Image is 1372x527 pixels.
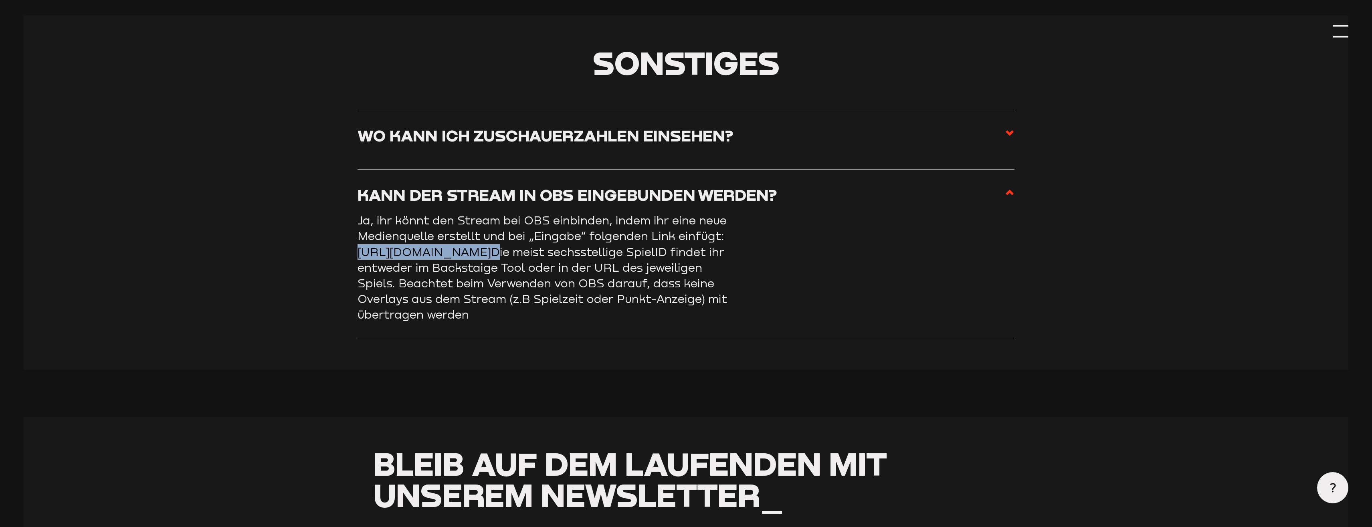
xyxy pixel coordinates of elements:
p: Ja, ihr könnt den Stream bei OBS einbinden, indem ihr eine neue Medienquelle erstellt und bei „Ei... [358,212,738,322]
h3: Wo kann ich Zuschauerzahlen einsehen? [358,126,733,145]
span: Newsletter_ [541,475,784,514]
span: Bleib auf dem Laufenden mit unserem [374,444,887,514]
a: [URL][DOMAIN_NAME] [358,245,491,258]
span: Sonstiges [593,43,780,82]
h3: Kann der Stream in OBS eingebunden werden? [358,185,777,205]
